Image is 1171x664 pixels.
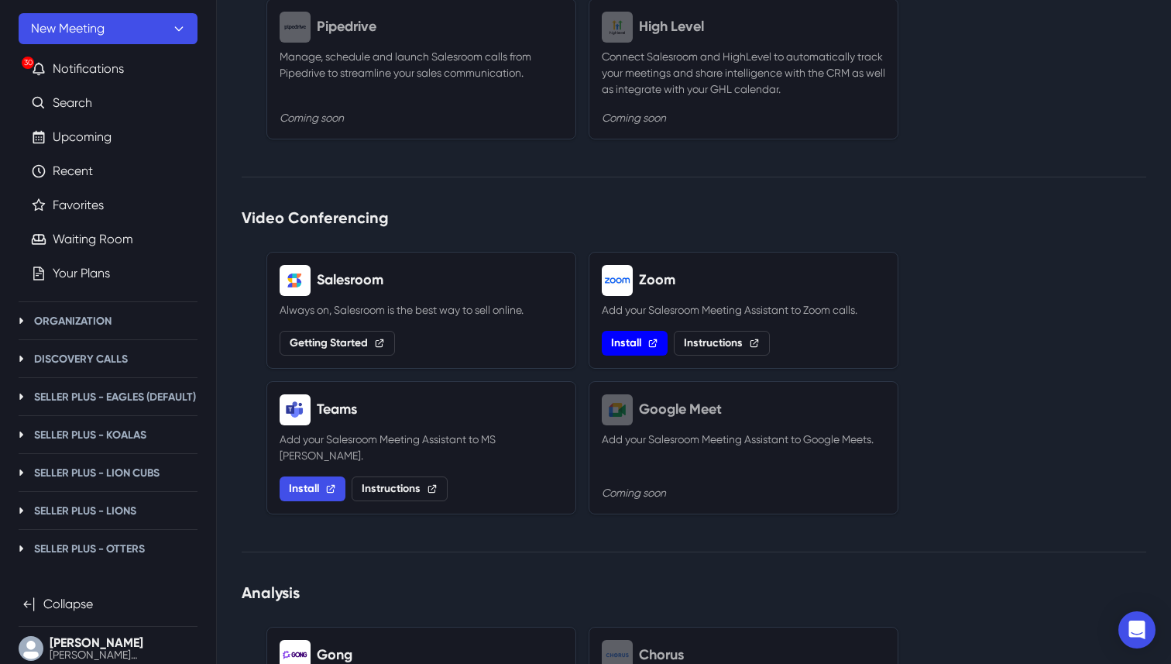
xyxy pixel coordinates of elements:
a: Search [53,94,92,112]
p: Coming soon [602,110,885,126]
button: Collapse [19,589,197,620]
a: Recent [53,162,93,181]
p: Always on, Salesroom is the best way to sell online. [280,302,563,318]
button: Toggle Seller Plus - Otters [12,539,31,558]
h2: Analysis [242,583,1146,602]
h2: Video Conferencing [242,208,1146,227]
h2: Chorus [639,647,684,664]
p: Connect Salesroom and HighLevel to automatically track your meetings and share intelligence with ... [602,49,885,98]
h2: Pipedrive [317,19,376,36]
a: Upcoming [53,128,112,146]
button: Toggle Organization [12,311,31,330]
img: Teams logo [280,394,311,425]
p: Add your Salesroom Meeting Assistant to Google Meets. [602,432,885,473]
button: Toggle Seller Plus - Lions [12,501,31,520]
a: Instructions [352,476,448,501]
h2: Teams [317,401,357,418]
button: Toggle Seller Plus - Eagles [12,387,31,406]
button: 30Notifications [19,53,197,84]
a: Getting Started [280,331,395,356]
h2: High Level [639,19,704,36]
p: Coming soon [280,110,563,126]
img: High Level logo [602,12,633,43]
button: User menu [19,633,197,664]
p: Organization [34,313,112,329]
h2: Salesroom [317,272,383,289]
img: Zoom logo [602,265,633,296]
a: Your Plans [53,264,110,283]
button: Toggle Seller Plus - Lion Cubs [12,463,31,482]
p: Seller Plus - Eagles (Default) [34,389,196,405]
img: Google Meet logo [602,394,633,425]
button: New Meeting [19,13,197,44]
p: Manage, schedule and launch Salesroom calls from Pipedrive to streamline your sales communication. [280,49,563,98]
p: Seller Plus - Koalas [34,427,146,443]
h2: Gong [317,647,352,664]
p: Add your Salesroom Meeting Assistant to Zoom calls. [602,302,885,318]
p: Add your Salesroom Meeting Assistant to MS [PERSON_NAME]. [280,432,563,464]
p: Discovery Calls [34,351,128,367]
p: Seller Plus - Lion Cubs [34,465,160,481]
a: Favorites [53,196,104,215]
div: Open Intercom Messenger [1118,611,1156,649]
button: Toggle Discovery Calls [12,349,31,368]
img: Pipedrive logo [280,12,311,43]
p: Seller Plus - Otters [34,541,145,557]
h2: Google Meet [639,401,722,418]
p: Seller Plus - Lions [34,503,136,519]
p: Collapse [43,595,93,614]
button: Toggle Seller Plus - Koalas [12,425,31,444]
a: Install [280,476,345,501]
img: Salesroom logo [280,265,311,296]
a: Instructions [674,331,770,356]
h2: Zoom [639,272,675,289]
a: Waiting Room [53,230,133,249]
p: Coming soon [602,485,885,501]
a: Install [602,331,668,356]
